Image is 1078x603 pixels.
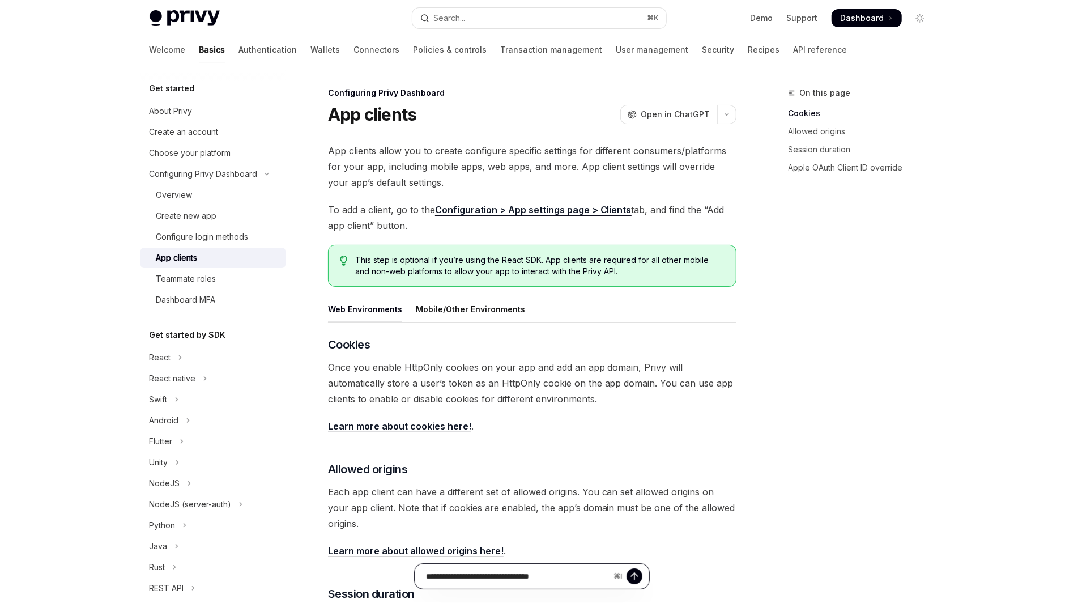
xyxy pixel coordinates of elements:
[150,82,195,95] h5: Get started
[150,372,196,385] div: React native
[800,86,851,100] span: On this page
[328,202,736,233] span: To add a client, go to the tab, and find the “Add app client” button.
[150,167,258,181] div: Configuring Privy Dashboard
[841,12,884,24] span: Dashboard
[435,204,632,216] a: Configuration > App settings page > Clients
[150,540,168,553] div: Java
[150,477,180,490] div: NodeJS
[140,164,286,184] button: Toggle Configuring Privy Dashboard section
[150,146,231,160] div: Choose your platform
[150,498,232,511] div: NodeJS (server-auth)
[140,452,286,473] button: Toggle Unity section
[156,293,216,307] div: Dashboard MFA
[328,421,471,432] a: Learn more about cookies here!
[140,536,286,557] button: Toggle Java section
[150,560,165,574] div: Rust
[140,248,286,268] a: App clients
[416,296,525,322] div: Mobile/Other Environments
[140,227,286,247] a: Configure login methods
[150,456,168,469] div: Unity
[328,545,504,557] a: Learn more about allowed origins here!
[140,290,286,310] a: Dashboard MFA
[355,254,724,277] span: This step is optional if you’re using the React SDK. App clients are required for all other mobil...
[140,389,286,410] button: Toggle Swift section
[150,519,176,532] div: Python
[150,435,173,448] div: Flutter
[140,269,286,289] a: Teammate roles
[328,418,736,434] span: .
[140,206,286,226] a: Create new app
[150,36,186,63] a: Welcome
[199,36,225,63] a: Basics
[156,251,198,265] div: App clients
[150,351,171,364] div: React
[354,36,400,63] a: Connectors
[328,337,370,353] span: Cookies
[156,209,217,223] div: Create new app
[789,159,938,177] a: Apple OAuth Client ID override
[620,105,717,124] button: Open in ChatGPT
[150,328,226,342] h5: Get started by SDK
[140,185,286,205] a: Overview
[140,368,286,389] button: Toggle React native section
[328,484,736,532] span: Each app client can have a different set of allowed origins. You can set allowed origins on your ...
[501,36,603,63] a: Transaction management
[140,101,286,121] a: About Privy
[328,461,408,477] span: Allowed origins
[150,125,219,139] div: Create an account
[150,414,179,427] div: Android
[328,359,736,407] span: Once you enable HttpOnly cookies on your app and add an app domain, Privy will automatically stor...
[702,36,735,63] a: Security
[150,104,193,118] div: About Privy
[787,12,818,24] a: Support
[328,143,736,190] span: App clients allow you to create configure specific settings for different consumers/platforms for...
[748,36,780,63] a: Recipes
[414,36,487,63] a: Policies & controls
[140,122,286,142] a: Create an account
[140,473,286,494] button: Toggle NodeJS section
[434,11,466,25] div: Search...
[140,578,286,598] button: Toggle REST API section
[627,568,642,584] button: Send message
[340,256,348,266] svg: Tip
[328,87,736,99] div: Configuring Privy Dashboard
[911,9,929,27] button: Toggle dark mode
[150,581,184,595] div: REST API
[789,141,938,159] a: Session duration
[789,122,938,141] a: Allowed origins
[328,543,736,559] span: .
[311,36,340,63] a: Wallets
[412,8,666,28] button: Open search
[789,104,938,122] a: Cookies
[794,36,847,63] a: API reference
[832,9,902,27] a: Dashboard
[751,12,773,24] a: Demo
[426,564,609,589] input: Ask a question...
[328,104,417,125] h1: App clients
[140,347,286,368] button: Toggle React section
[140,557,286,577] button: Toggle Rust section
[328,296,402,322] div: Web Environments
[641,109,710,120] span: Open in ChatGPT
[140,431,286,452] button: Toggle Flutter section
[239,36,297,63] a: Authentication
[150,10,220,26] img: light logo
[140,143,286,163] a: Choose your platform
[150,393,168,406] div: Swift
[647,14,659,23] span: ⌘ K
[140,410,286,431] button: Toggle Android section
[140,515,286,536] button: Toggle Python section
[156,272,216,286] div: Teammate roles
[616,36,689,63] a: User management
[140,494,286,515] button: Toggle NodeJS (server-auth) section
[156,230,249,244] div: Configure login methods
[156,188,193,202] div: Overview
